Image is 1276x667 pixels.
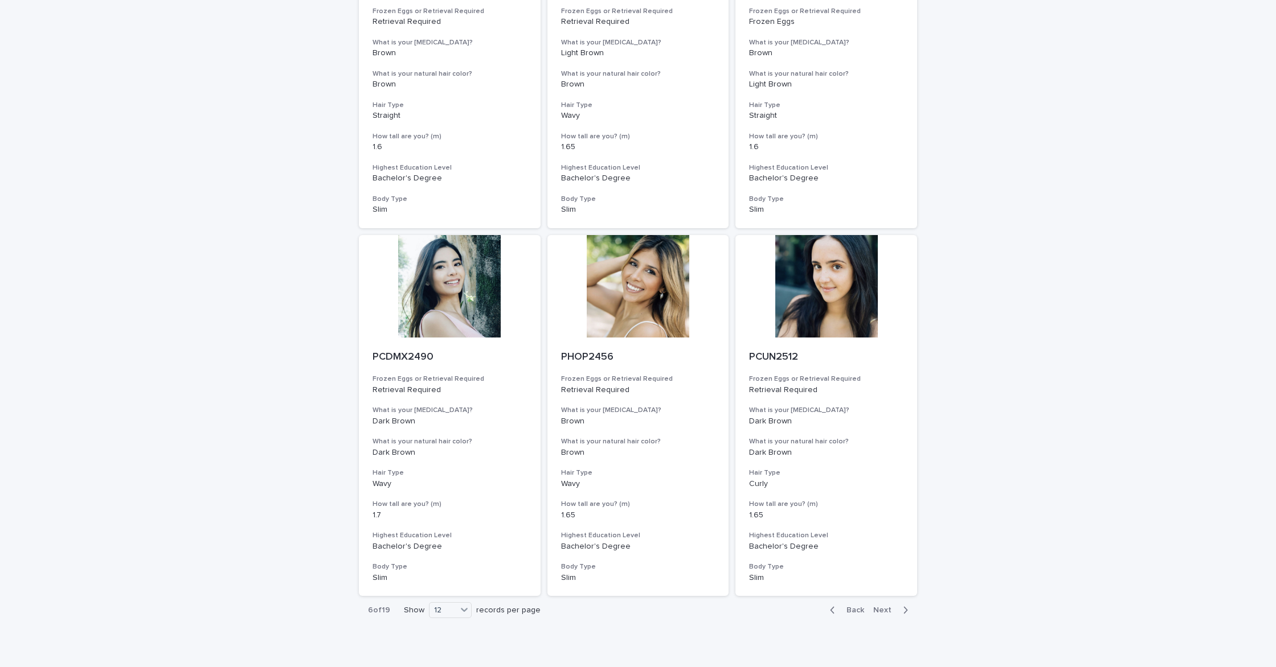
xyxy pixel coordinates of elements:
p: Dark Brown [373,417,527,426]
p: 1.65 [749,510,903,520]
h3: Hair Type [749,101,903,110]
h3: What is your [MEDICAL_DATA]? [749,406,903,415]
p: Dark Brown [373,448,527,458]
p: Brown [561,417,715,426]
h3: What is your [MEDICAL_DATA]? [561,406,715,415]
h3: What is your natural hair color? [749,69,903,79]
h3: How tall are you? (m) [749,132,903,141]
p: Bachelor's Degree [561,542,715,551]
a: PHOP2456Frozen Eggs or Retrieval RequiredRetrieval RequiredWhat is your [MEDICAL_DATA]?BrownWhat ... [547,235,729,596]
h3: Hair Type [373,101,527,110]
p: Retrieval Required [373,17,527,27]
p: Bachelor's Degree [373,542,527,551]
p: Dark Brown [749,417,903,426]
p: Retrieval Required [373,385,527,395]
h3: Highest Education Level [373,531,527,540]
h3: Highest Education Level [749,163,903,172]
h3: Frozen Eggs or Retrieval Required [373,7,527,16]
h3: Frozen Eggs or Retrieval Required [749,7,903,16]
p: Brown [373,80,527,89]
h3: What is your natural hair color? [561,69,715,79]
p: Retrieval Required [561,17,715,27]
h3: Frozen Eggs or Retrieval Required [561,7,715,16]
p: Straight [749,111,903,121]
h3: Body Type [749,195,903,204]
p: Brown [561,80,715,89]
span: Next [873,606,898,614]
a: PCUN2512Frozen Eggs or Retrieval RequiredRetrieval RequiredWhat is your [MEDICAL_DATA]?Dark Brown... [735,235,917,596]
p: Slim [373,573,527,583]
span: Back [840,606,864,614]
p: 6 of 19 [359,596,399,624]
h3: Highest Education Level [749,531,903,540]
h3: Highest Education Level [561,531,715,540]
h3: What is your natural hair color? [749,437,903,446]
h3: Highest Education Level [373,163,527,172]
p: Wavy [561,111,715,121]
h3: What is your natural hair color? [373,437,527,446]
div: 12 [430,604,457,616]
p: Show [404,606,424,615]
p: PCDMX2490 [373,351,527,364]
p: Slim [561,205,715,215]
button: Next [869,605,917,615]
p: Curly [749,479,903,489]
p: 1.6 [373,142,527,152]
p: Bachelor's Degree [373,174,527,183]
h3: What is your [MEDICAL_DATA]? [373,406,527,415]
h3: What is your natural hair color? [561,437,715,446]
p: Slim [749,205,903,215]
a: PCDMX2490Frozen Eggs or Retrieval RequiredRetrieval RequiredWhat is your [MEDICAL_DATA]?Dark Brow... [359,235,541,596]
p: PHOP2456 [561,351,715,364]
p: Slim [561,573,715,583]
h3: How tall are you? (m) [561,500,715,509]
h3: Frozen Eggs or Retrieval Required [373,374,527,384]
h3: What is your natural hair color? [373,69,527,79]
h3: Hair Type [749,468,903,477]
p: 1.65 [561,142,715,152]
h3: Body Type [373,195,527,204]
p: Slim [749,573,903,583]
p: Bachelor's Degree [749,174,903,183]
p: Retrieval Required [561,385,715,395]
p: Bachelor's Degree [749,542,903,551]
h3: What is your [MEDICAL_DATA]? [373,38,527,47]
h3: How tall are you? (m) [373,500,527,509]
h3: What is your [MEDICAL_DATA]? [561,38,715,47]
h3: How tall are you? (m) [373,132,527,141]
p: Wavy [561,479,715,489]
h3: What is your [MEDICAL_DATA]? [749,38,903,47]
p: Dark Brown [749,448,903,458]
h3: Highest Education Level [561,163,715,172]
p: records per page [476,606,541,615]
button: Back [821,605,869,615]
h3: Body Type [749,562,903,571]
p: 1.65 [561,510,715,520]
h3: Frozen Eggs or Retrieval Required [749,374,903,384]
h3: Frozen Eggs or Retrieval Required [561,374,715,384]
p: PCUN2512 [749,351,903,364]
p: Retrieval Required [749,385,903,395]
p: Brown [561,448,715,458]
p: Brown [749,48,903,58]
h3: Hair Type [373,468,527,477]
p: Light Brown [561,48,715,58]
h3: Hair Type [561,468,715,477]
h3: How tall are you? (m) [749,500,903,509]
p: Straight [373,111,527,121]
p: Wavy [373,479,527,489]
p: Bachelor's Degree [561,174,715,183]
p: Brown [373,48,527,58]
p: 1.7 [373,510,527,520]
p: Slim [373,205,527,215]
p: Light Brown [749,80,903,89]
p: Frozen Eggs [749,17,903,27]
h3: Body Type [561,562,715,571]
h3: Body Type [373,562,527,571]
p: 1.6 [749,142,903,152]
h3: Hair Type [561,101,715,110]
h3: Body Type [561,195,715,204]
h3: How tall are you? (m) [561,132,715,141]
